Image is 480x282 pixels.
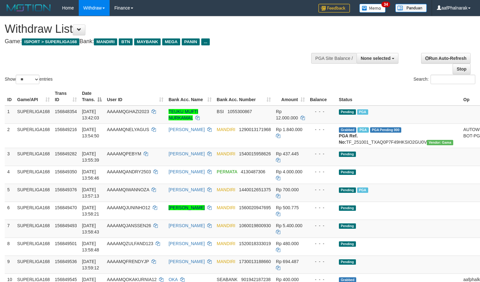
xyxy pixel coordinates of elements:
span: AAAAMQOKAKURNIA12 [107,277,157,282]
a: Run Auto-Refresh [421,53,471,64]
select: Showentries [16,75,39,84]
h4: Game: Bank: [5,38,314,45]
div: - - - [310,151,334,157]
span: MANDIRI [94,38,117,45]
span: Pending [339,109,356,115]
span: PGA Pending [370,127,402,133]
img: MOTION_logo.png [5,3,53,13]
span: Pending [339,259,356,265]
th: Trans ID: activate to sort column ascending [52,88,79,106]
span: MANDIRI [217,223,235,228]
input: Search: [431,75,475,84]
span: AAAAMQJUNINHO12 [107,205,150,210]
span: Vendor URL: https://trx31.1velocity.biz [427,140,453,145]
td: SUPERLIGA168 [15,238,53,256]
span: Copy 4130487306 to clipboard [241,169,266,174]
span: PERMATA [217,169,237,174]
div: - - - [310,222,334,229]
span: MANDIRI [217,241,235,246]
div: - - - [310,258,334,265]
a: OKA [169,277,178,282]
td: SUPERLIGA168 [15,184,53,202]
span: AAAAMQGHAZI2023 [107,109,149,114]
span: 156849545 [55,277,77,282]
span: Pending [339,170,356,175]
span: Marked by aafchhiseyha [357,187,368,193]
td: 9 [5,256,15,273]
td: SUPERLIGA168 [15,220,53,238]
img: panduan.png [395,4,427,12]
a: [PERSON_NAME] [169,169,205,174]
span: 156848354 [55,109,77,114]
span: AAAAMQNELYAGUS [107,127,149,132]
span: Rp 437.445 [276,151,299,156]
span: ... [201,38,210,45]
span: ISPORT > SUPERLIGA168 [22,38,79,45]
span: Marked by aafchhiseyha [357,109,368,115]
span: [DATE] 13:56:46 [82,169,99,181]
span: SEABANK [217,277,237,282]
a: [PERSON_NAME] [169,205,205,210]
div: PGA Site Balance / [311,53,357,64]
div: - - - [310,187,334,193]
td: 2 [5,124,15,148]
td: SUPERLIGA168 [15,202,53,220]
span: AAAAMQANDRY2503 [107,169,151,174]
span: Copy 1290013171968 to clipboard [239,127,271,132]
td: 5 [5,184,15,202]
div: - - - [310,108,334,115]
a: [PERSON_NAME] [169,223,205,228]
span: Marked by aafchhiseyha [357,127,369,133]
td: 1 [5,106,15,124]
span: Copy 1520018333019 to clipboard [239,241,271,246]
span: MANDIRI [217,187,235,192]
b: PGA Ref. No: [339,133,358,145]
span: Pending [339,187,356,193]
span: 34 [381,2,390,7]
span: MAYBANK [134,38,161,45]
div: - - - [310,204,334,211]
span: Rp 694.487 [276,259,299,264]
a: [PERSON_NAME] [169,241,205,246]
img: Feedback.jpg [318,4,350,13]
span: [DATE] 13:59:12 [82,259,99,270]
h1: Withdraw List [5,23,314,35]
a: [PERSON_NAME] [169,127,205,132]
span: [DATE] 13:58:48 [82,241,99,252]
span: Rp 4.000.000 [276,169,302,174]
span: Copy 1730013188660 to clipboard [239,259,271,264]
label: Show entries [5,75,53,84]
a: Stop [453,64,471,74]
th: Date Trans.: activate to sort column descending [79,88,104,106]
span: Rp 5.400.000 [276,223,302,228]
span: Copy 1560020947695 to clipboard [239,205,271,210]
span: 156849282 [55,151,77,156]
td: SUPERLIGA168 [15,256,53,273]
span: [DATE] 13:55:39 [82,151,99,163]
span: MANDIRI [217,127,235,132]
span: AAAAMQFRENDYJP [107,259,149,264]
th: Balance [307,88,336,106]
span: Rp 400.000 [276,277,299,282]
span: Pending [339,241,356,247]
span: MANDIRI [217,259,235,264]
th: Bank Acc. Name: activate to sort column ascending [166,88,214,106]
span: MANDIRI [217,205,235,210]
span: 156849493 [55,223,77,228]
td: 4 [5,166,15,184]
td: 7 [5,220,15,238]
span: Copy 1055300867 to clipboard [227,109,252,114]
span: MANDIRI [217,151,235,156]
a: [PERSON_NAME] [169,187,205,192]
span: Rp 700.000 [276,187,299,192]
a: [PERSON_NAME] [169,151,205,156]
div: - - - [310,126,334,133]
td: 6 [5,202,15,220]
span: Rp 480.000 [276,241,299,246]
th: Game/API: activate to sort column ascending [15,88,53,106]
span: AAAAMQPEBYM [107,151,141,156]
div: - - - [310,240,334,247]
td: SUPERLIGA168 [15,148,53,166]
div: - - - [310,169,334,175]
span: 156849350 [55,169,77,174]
